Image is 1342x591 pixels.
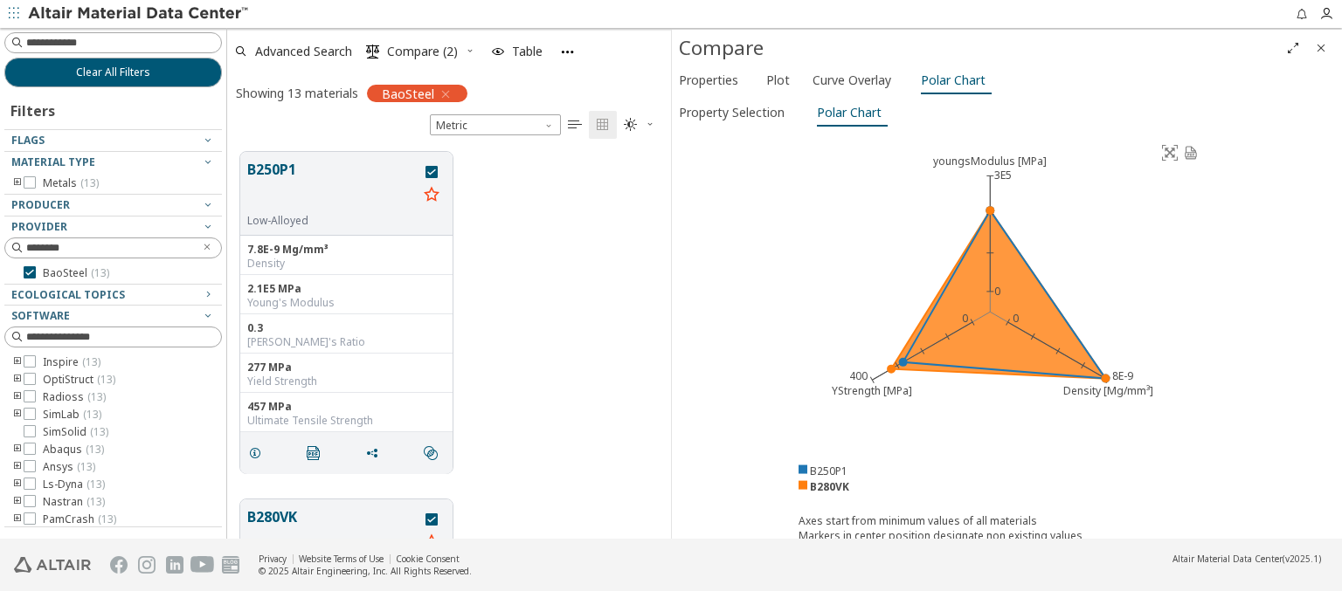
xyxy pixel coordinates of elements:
i:  [624,118,638,132]
span: Advanced Search [255,45,352,58]
span: SimLab [43,408,101,422]
div: 2.1E5 MPa [247,282,446,296]
i: toogle group [11,478,24,491]
span: PamCrash [43,512,116,526]
i: toogle group [11,495,24,509]
i: toogle group [11,355,24,369]
span: ( 13 ) [86,442,104,457]
text: 3E5 [994,168,1012,182]
i: toogle group [11,176,24,190]
div: Density [247,257,446,271]
div: 277 MPa [247,361,446,375]
span: Software [11,308,70,323]
button: Provider [4,216,222,237]
text: YStrength [MPa] [832,383,912,398]
div: Compare [679,34,1279,62]
button: Tile View [589,111,617,139]
tspan: B250P1 [810,463,847,478]
span: Plot [766,66,790,94]
tspan: B280VK [810,478,849,493]
span: Producer [11,197,70,212]
span: Properties [679,66,738,94]
a: Cookie Consent [396,553,460,565]
span: ( 13 ) [80,175,99,190]
i: toogle group [11,373,24,387]
div: © 2025 Altair Engineering, Inc. All Rights Reserved. [259,565,472,577]
div: grid [227,139,671,539]
span: Metric [430,114,561,135]
button: Close [1307,34,1335,62]
span: ( 13 ) [77,459,95,474]
button: Material Type [4,152,222,173]
text: Density [Mg/mm³] [1063,383,1153,398]
span: ( 13 ) [97,372,115,387]
i: toogle group [11,390,24,404]
div: Unit System [430,114,561,135]
text: 400 [849,368,868,383]
i: toogle group [11,443,24,457]
button: Clear text [193,238,221,258]
i:  [307,446,321,460]
button: Theme [617,111,662,139]
div: Low-Alloyed [247,214,418,228]
span: Curve Overlay [813,66,891,94]
button: Full Screen [1279,34,1307,62]
span: Compare (2) [387,45,458,58]
span: BaoSteel [43,266,109,280]
div: 0.3 [247,321,446,335]
span: ( 13 ) [82,354,100,369]
div: (v2025.1) [1173,553,1321,565]
i:  [568,118,582,132]
button: Similar search [416,436,453,471]
span: Flags [11,133,45,148]
span: ( 13 ) [86,494,105,509]
span: Provider [11,219,67,234]
text: 0 [994,284,1000,299]
button: Clear All Filters [4,58,222,87]
span: SimSolid [43,425,108,439]
span: Nastran [43,495,105,509]
div: 457 MPa [247,400,446,414]
button: Favorite [418,529,446,557]
i: toogle group [11,408,24,422]
i: toogle group [11,512,24,526]
span: Polar Chart [817,99,882,127]
text: 0 [1012,311,1018,326]
img: Altair Engineering [14,557,91,573]
span: Clear All Filters [76,65,150,79]
text: 0 [962,311,968,326]
span: Ansys [43,460,95,474]
button: B280VK [247,506,418,561]
i:  [424,446,438,460]
span: ( 13 ) [91,265,109,280]
div: Markers in center position designate non existing values [799,528,1234,543]
button: Software [4,306,222,326]
button: Producer [4,195,222,216]
div: Filters [4,87,64,129]
span: ( 13 ) [98,512,116,526]
div: Young's Modulus [247,296,446,310]
div: [PERSON_NAME]'s Ratio [247,335,446,349]
button: Ecological Topics [4,285,222,306]
div: Showing 13 materials [236,85,358,101]
div: Axes start from minimum values of all materials [799,513,1234,528]
button: B250P1 [247,159,418,214]
i:  [596,118,610,132]
span: Radioss [43,390,106,404]
span: Table [512,45,543,58]
div: 7.8E-9 Mg/mm³ [247,243,446,257]
span: ( 13 ) [90,424,108,439]
span: BaoSteel [382,86,434,101]
text: youngsModulus [MPa] [933,154,1047,168]
div: Ultimate Tensile Strength [247,414,446,428]
button: Favorite [418,182,446,210]
i:  [366,45,380,58]
i: toogle group [11,460,24,474]
span: ( 13 ) [86,477,105,491]
div: Yield Strength [247,375,446,388]
button: PDF Download [299,436,335,471]
img: Altair Material Data Center [28,5,251,23]
span: Inspire [43,355,100,369]
button: Table View [561,111,589,139]
a: Privacy [259,553,287,565]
